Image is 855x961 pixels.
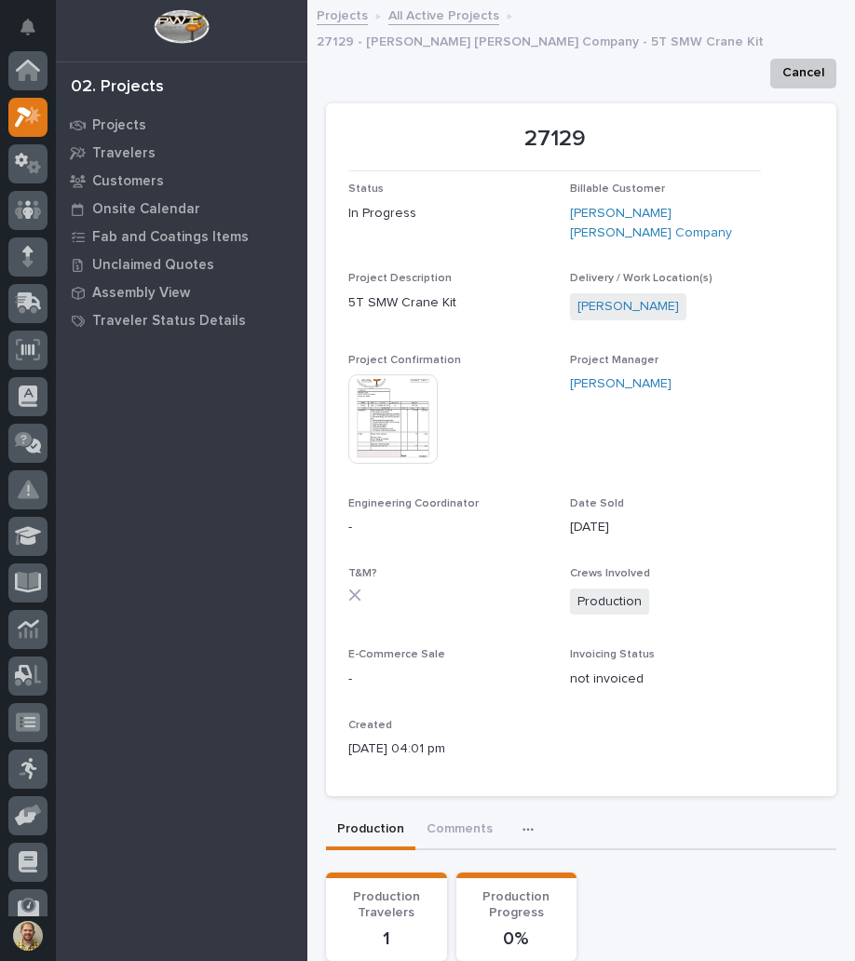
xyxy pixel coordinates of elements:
p: Fab and Coatings Items [92,229,249,246]
span: Date Sold [570,498,624,509]
span: Project Description [348,273,452,284]
p: 27129 [348,126,761,153]
a: Customers [56,167,307,195]
div: 02. Projects [71,77,164,98]
p: - [348,518,555,537]
p: 0% [468,927,566,950]
span: Billable Customer [570,183,665,195]
a: All Active Projects [388,4,499,25]
p: not invoiced [570,670,777,689]
p: Traveler Status Details [92,313,246,330]
a: Onsite Calendar [56,195,307,223]
a: Travelers [56,139,307,167]
p: In Progress [348,204,555,223]
div: Notifications [23,19,47,48]
a: Unclaimed Quotes [56,250,307,278]
a: Projects [56,111,307,139]
a: [PERSON_NAME] [577,297,679,317]
span: E-Commerce Sale [348,649,445,660]
a: Assembly View [56,278,307,306]
p: [DATE] 04:01 pm [348,739,555,759]
span: Project Confirmation [348,355,461,366]
span: Cancel [782,61,824,84]
p: Assembly View [92,285,190,302]
p: Unclaimed Quotes [92,257,214,274]
span: Created [348,720,392,731]
button: Cancel [770,59,836,88]
p: Projects [92,117,146,134]
img: Workspace Logo [154,9,209,44]
p: Customers [92,173,164,190]
button: users-avatar [8,916,47,955]
p: Travelers [92,145,156,162]
span: Production Travelers [353,890,420,919]
span: Invoicing Status [570,649,655,660]
button: Production [326,811,415,850]
p: 1 [337,927,436,950]
span: Production Progress [482,890,550,919]
a: Projects [317,4,368,25]
span: Project Manager [570,355,658,366]
p: Onsite Calendar [92,201,200,218]
a: [PERSON_NAME] [PERSON_NAME] Company [570,204,777,243]
p: 5T SMW Crane Kit [348,293,555,313]
span: Status [348,183,384,195]
span: Production [570,589,649,616]
a: [PERSON_NAME] [570,374,672,394]
a: Traveler Status Details [56,306,307,334]
p: [DATE] [570,518,777,537]
button: Comments [415,811,504,850]
span: Delivery / Work Location(s) [570,273,712,284]
span: Crews Involved [570,568,650,579]
span: T&M? [348,568,377,579]
button: Notifications [8,7,47,47]
p: - [348,670,555,689]
p: 27129 - [PERSON_NAME] [PERSON_NAME] Company - 5T SMW Crane Kit [317,30,764,50]
a: Fab and Coatings Items [56,223,307,250]
span: Engineering Coordinator [348,498,479,509]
